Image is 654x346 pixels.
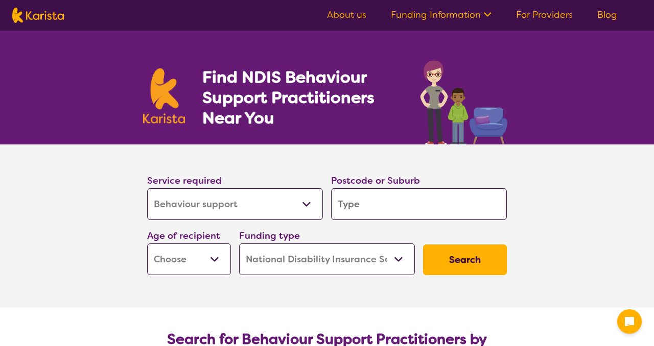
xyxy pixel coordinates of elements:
[597,9,617,21] a: Blog
[202,67,400,128] h1: Find NDIS Behaviour Support Practitioners Near You
[417,55,511,144] img: behaviour-support
[12,8,64,23] img: Karista logo
[423,244,507,275] button: Search
[516,9,573,21] a: For Providers
[147,175,222,187] label: Service required
[147,230,220,242] label: Age of recipient
[391,9,492,21] a: Funding Information
[239,230,300,242] label: Funding type
[327,9,366,21] a: About us
[331,188,507,220] input: Type
[143,68,185,123] img: Karista logo
[331,175,420,187] label: Postcode or Suburb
